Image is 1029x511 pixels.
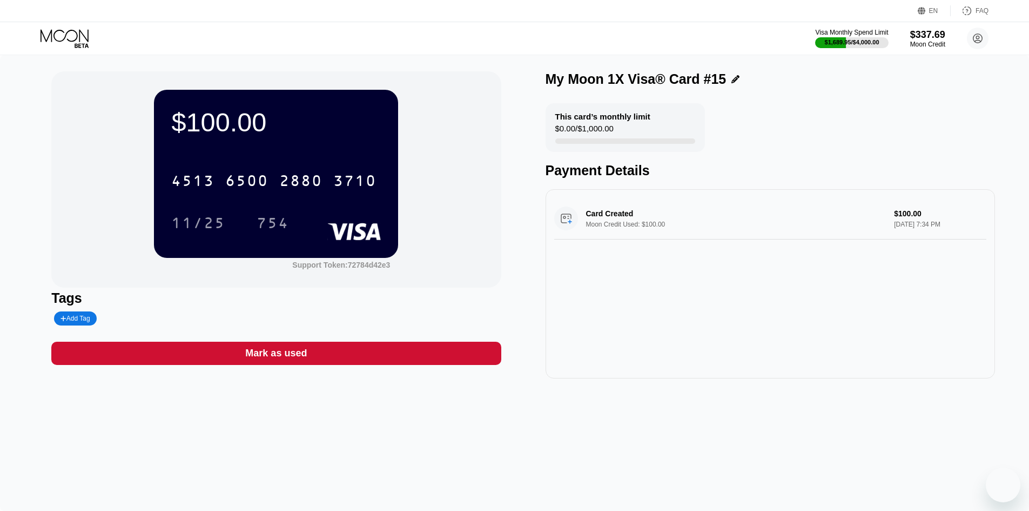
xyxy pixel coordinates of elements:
div: Payment Details [546,163,995,178]
div: 6500 [225,174,268,191]
div: 11/25 [171,216,225,233]
div: Support Token: 72784d42e3 [292,261,390,269]
div: $100.00 [171,107,381,137]
div: 4513650028803710 [165,167,383,194]
div: Mark as used [245,347,307,360]
div: EN [929,7,938,15]
iframe: Mesajlaşma penceresini başlatma düğmesi [986,468,1020,502]
div: $337.69Moon Credit [910,29,945,48]
div: Visa Monthly Spend Limit [815,29,888,36]
div: 3710 [333,174,376,191]
div: 4513 [171,174,214,191]
div: 754 [248,209,297,236]
div: Add Tag [54,311,96,326]
div: $337.69 [910,29,945,41]
div: Tags [51,290,501,306]
div: $0.00 / $1,000.00 [555,124,614,138]
div: FAQ [976,7,988,15]
div: Mark as used [51,342,501,365]
div: This card’s monthly limit [555,112,650,121]
div: Visa Monthly Spend Limit$1,689.95/$4,000.00 [815,29,888,48]
div: Add Tag [60,315,90,322]
div: 754 [257,216,289,233]
div: 2880 [279,174,322,191]
div: FAQ [951,5,988,16]
div: My Moon 1X Visa® Card #15 [546,71,727,87]
div: Support Token:72784d42e3 [292,261,390,269]
div: 11/25 [163,209,233,236]
div: Moon Credit [910,41,945,48]
div: $1,689.95 / $4,000.00 [825,39,879,45]
div: EN [918,5,951,16]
